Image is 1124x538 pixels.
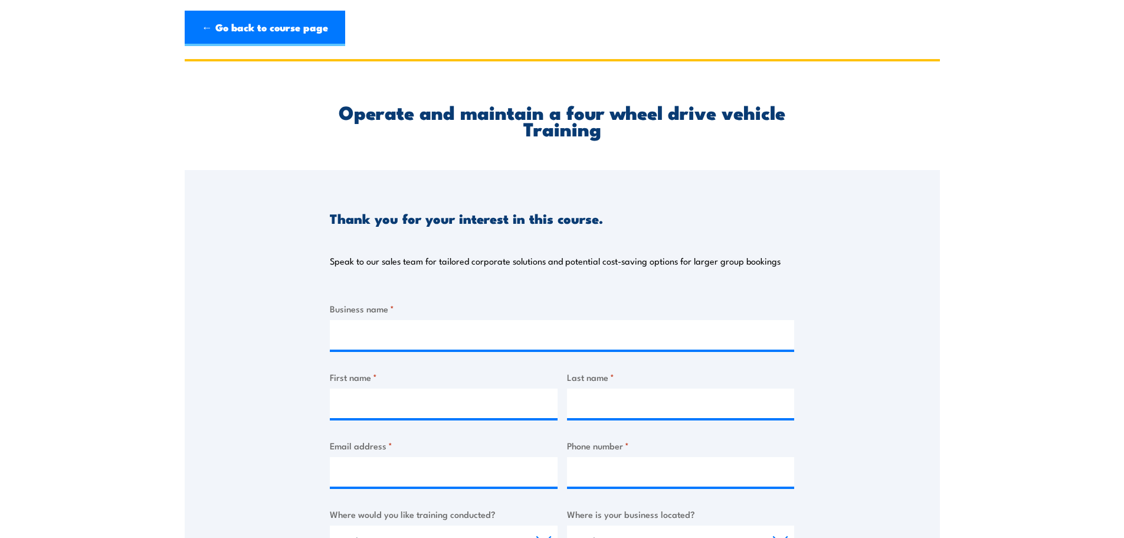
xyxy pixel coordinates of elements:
[567,370,795,384] label: Last name
[330,211,603,225] h3: Thank you for your interest in this course.
[330,439,558,452] label: Email address
[567,507,795,521] label: Where is your business located?
[330,255,781,267] p: Speak to our sales team for tailored corporate solutions and potential cost-saving options for la...
[567,439,795,452] label: Phone number
[185,11,345,46] a: ← Go back to course page
[330,507,558,521] label: Where would you like training conducted?
[330,103,794,136] h2: Operate and maintain a four wheel drive vehicle Training
[330,370,558,384] label: First name
[330,302,794,315] label: Business name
